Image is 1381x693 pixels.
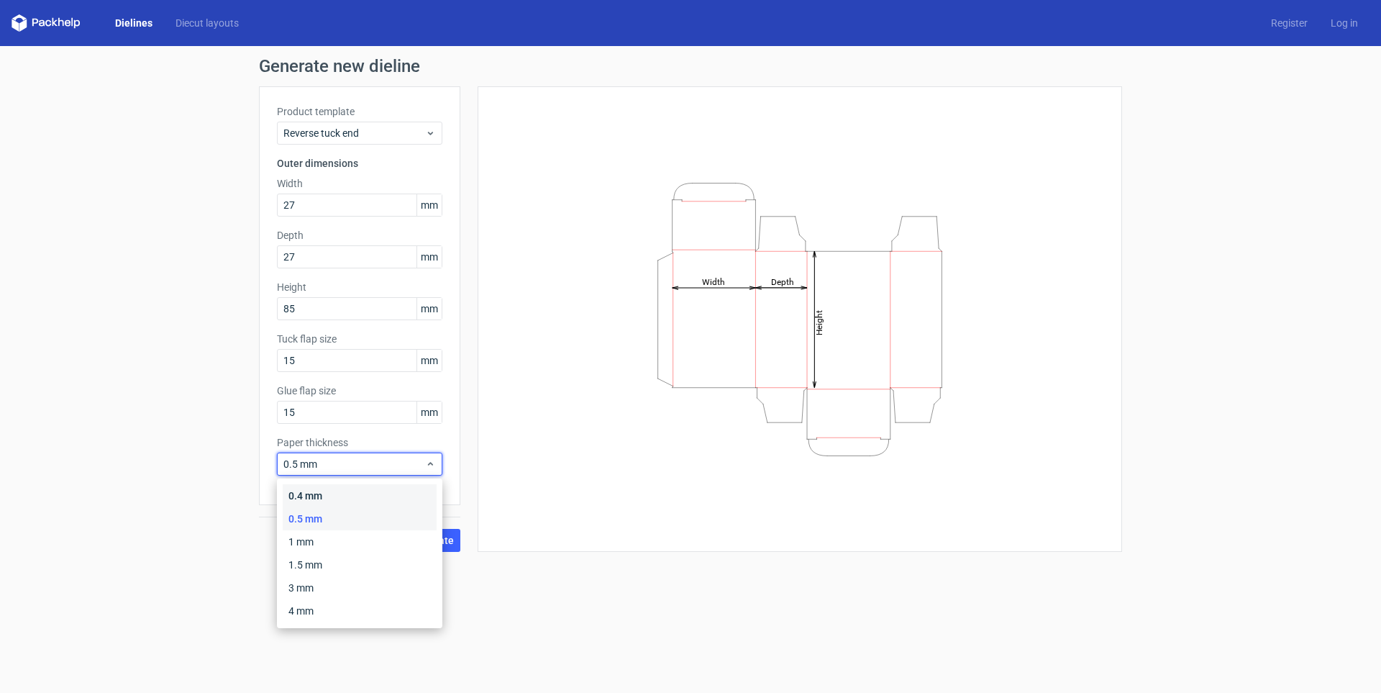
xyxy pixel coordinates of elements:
[416,246,442,268] span: mm
[277,280,442,294] label: Height
[416,194,442,216] span: mm
[416,402,442,423] span: mm
[283,457,425,471] span: 0.5 mm
[277,104,442,119] label: Product template
[283,530,437,553] div: 1 mm
[814,309,824,335] tspan: Height
[283,553,437,576] div: 1.5 mm
[283,484,437,507] div: 0.4 mm
[416,298,442,320] span: mm
[277,332,442,346] label: Tuck flap size
[277,384,442,398] label: Glue flap size
[283,507,437,530] div: 0.5 mm
[104,16,164,30] a: Dielines
[771,276,794,286] tspan: Depth
[283,599,437,622] div: 4 mm
[164,16,250,30] a: Diecut layouts
[277,176,442,191] label: Width
[1259,16,1319,30] a: Register
[1319,16,1369,30] a: Log in
[277,156,442,171] h3: Outer dimensions
[702,276,725,286] tspan: Width
[283,126,425,140] span: Reverse tuck end
[277,228,442,243] label: Depth
[283,576,437,599] div: 3 mm
[259,58,1122,75] h1: Generate new dieline
[416,350,442,371] span: mm
[277,435,442,450] label: Paper thickness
